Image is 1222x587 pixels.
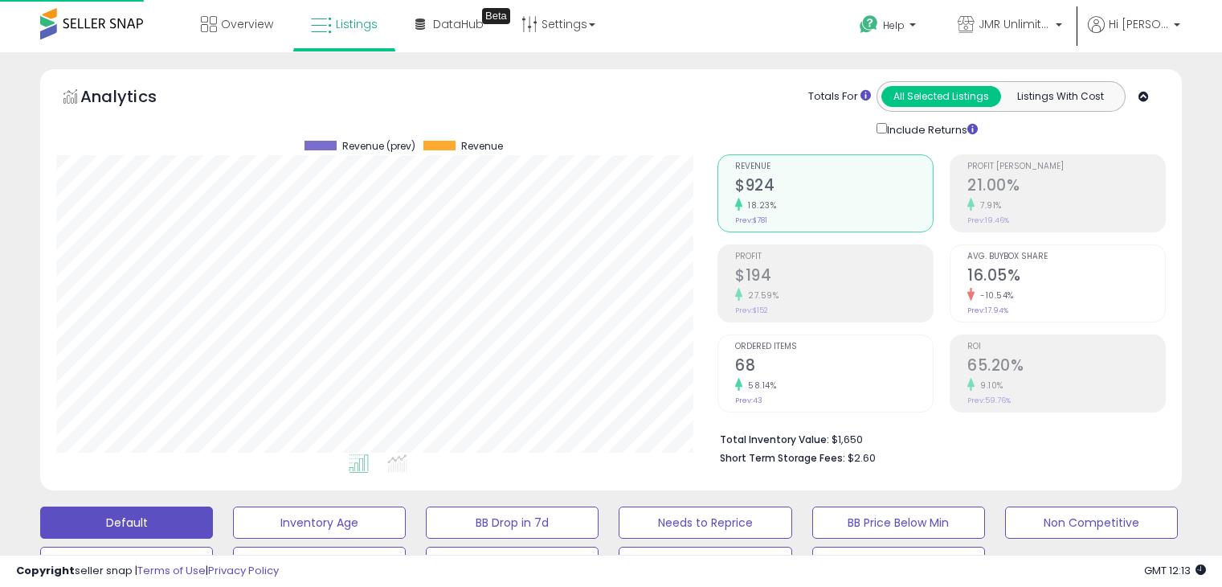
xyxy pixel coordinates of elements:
small: -10.54% [975,289,1014,302]
small: Prev: $781 [735,216,767,225]
a: Terms of Use [137,563,206,578]
small: Prev: 19.46% [967,216,1009,225]
div: Include Returns [864,120,997,138]
small: 9.10% [975,380,1003,392]
a: Hi [PERSON_NAME] [1088,16,1180,52]
small: 27.59% [742,289,779,302]
i: Get Help [859,14,879,35]
span: Revenue [735,162,933,171]
span: DataHub [433,16,484,32]
span: Overview [221,16,273,32]
span: Help [883,18,905,32]
div: Tooltip anchor [482,8,510,24]
small: 18.23% [742,199,776,211]
small: 7.91% [975,199,1002,211]
span: ROI [967,343,1165,351]
span: Profit [735,252,933,261]
b: Short Term Storage Fees: [720,451,845,465]
span: Hi [PERSON_NAME] [1109,16,1169,32]
h2: 16.05% [967,266,1165,288]
span: Revenue (prev) [342,141,415,152]
div: seller snap | | [16,564,279,579]
span: JMR Unlimited [979,16,1051,32]
small: Prev: 17.94% [967,306,1008,315]
a: Privacy Policy [208,563,279,578]
button: Default [40,507,213,539]
button: All Selected Listings [881,86,1001,107]
a: Help [847,2,932,52]
h2: 68 [735,356,933,378]
button: Non Competitive [1005,507,1178,539]
div: Totals For [808,89,871,105]
small: Prev: 43 [735,396,762,405]
b: Total Inventory Value: [720,433,829,446]
h2: 65.20% [967,356,1165,378]
button: Inventory Age [233,507,406,539]
span: $2.60 [848,450,876,466]
li: $1,650 [720,429,1154,448]
button: BB Drop in 7d [426,507,599,539]
small: Prev: $152 [735,306,768,315]
small: Prev: 59.76% [967,396,1011,405]
span: Ordered Items [735,343,933,351]
h2: 21.00% [967,176,1165,198]
span: Listings [336,16,378,32]
h5: Analytics [80,85,188,112]
span: Profit [PERSON_NAME] [967,162,1165,171]
span: Avg. Buybox Share [967,252,1165,261]
h2: $194 [735,266,933,288]
small: 58.14% [742,380,776,392]
button: Listings With Cost [1000,86,1120,107]
span: 2025-09-10 12:13 GMT [1144,563,1206,578]
span: Revenue [461,141,503,152]
strong: Copyright [16,563,75,578]
h2: $924 [735,176,933,198]
button: Needs to Reprice [619,507,791,539]
button: BB Price Below Min [812,507,985,539]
